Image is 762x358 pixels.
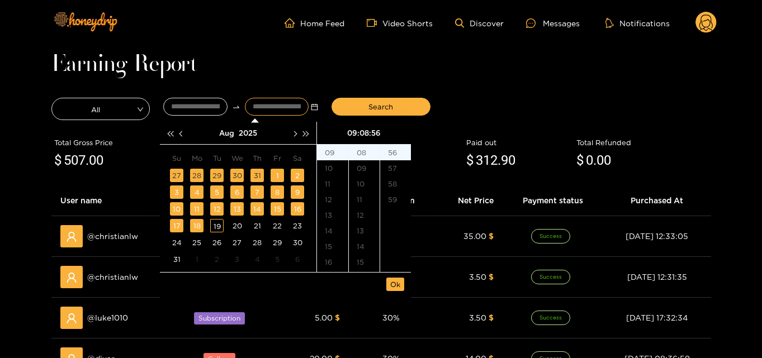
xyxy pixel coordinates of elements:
div: 3 [230,252,244,266]
th: We [227,149,247,167]
div: 6 [291,252,304,266]
span: [DATE] 12:31:35 [627,273,687,281]
span: 507 [64,152,86,168]
td: 2025-08-28 [247,234,267,251]
div: 28 [250,236,264,249]
div: 1 [271,169,284,182]
span: user [66,272,77,283]
td: 2025-08-05 [207,184,227,201]
div: 09 [349,160,380,176]
span: 3.50 [469,273,486,281]
div: 57 [380,160,411,176]
div: 13 [349,223,380,238]
span: Ok [390,279,400,290]
div: 15 [317,238,348,254]
span: 35.00 [463,232,486,240]
td: 2025-08-04 [187,184,207,201]
h1: Earning Report [51,57,711,73]
div: 16 [317,254,348,270]
div: 7 [250,185,264,199]
td: 2025-08-16 [287,201,307,217]
span: @ luke1010 [87,312,128,324]
div: Paid out [466,137,571,148]
span: user [66,313,77,324]
div: 13 [230,202,244,216]
span: .90 [498,152,515,168]
div: 56 [380,145,411,160]
th: Mo [187,149,207,167]
span: $ [489,273,494,281]
div: Messages [526,17,580,30]
div: 09:08:56 [321,122,406,144]
div: 22 [271,219,284,232]
div: 20 [230,219,244,232]
span: $ [54,150,61,171]
th: Su [167,149,187,167]
div: 12 [317,192,348,207]
td: 2025-08-29 [267,234,287,251]
div: 17 [317,270,348,285]
td: 2025-08-31 [167,251,187,268]
td: 2025-08-30 [287,234,307,251]
div: 08 [349,145,380,160]
td: 2025-09-03 [227,251,247,268]
span: $ [489,232,494,240]
div: 31 [250,169,264,182]
div: Total Refunded [576,137,708,148]
div: 31 [170,252,183,266]
th: Tu [207,149,227,167]
div: 16 [349,270,380,285]
div: 4 [190,185,203,199]
td: 2025-08-07 [247,184,267,201]
div: 27 [170,169,183,182]
td: 2025-08-19 [207,217,227,234]
div: 14 [349,238,380,254]
div: 18 [190,219,203,232]
span: Success [531,229,570,244]
td: 2025-07-28 [187,167,207,184]
td: 2025-07-29 [207,167,227,184]
div: 29 [271,236,284,249]
td: 2025-08-11 [187,201,207,217]
td: 2025-08-01 [267,167,287,184]
span: 312 [476,152,498,168]
td: 2025-07-27 [167,167,187,184]
button: Notifications [602,17,673,28]
span: to [232,103,240,111]
td: 2025-09-01 [187,251,207,268]
span: $ [335,313,340,322]
span: 30 % [382,313,400,322]
td: 2025-08-10 [167,201,187,217]
div: 8 [271,185,284,199]
div: 11 [349,192,380,207]
div: 29 [210,169,224,182]
button: Ok [386,278,404,291]
span: .00 [86,152,103,168]
div: 30 [230,169,244,182]
td: 2025-08-22 [267,217,287,234]
td: 2025-08-13 [227,201,247,217]
div: 27 [230,236,244,249]
td: 2025-08-14 [247,201,267,217]
span: Subscription [194,312,245,324]
div: 9 [291,185,304,199]
div: 15 [271,202,284,216]
button: Search [332,98,430,116]
div: 1 [190,252,203,266]
td: 2025-08-20 [227,217,247,234]
a: Discover [455,18,504,28]
div: 17 [170,219,183,232]
div: 11 [190,202,203,216]
span: [DATE] 12:33:05 [626,232,688,240]
td: 2025-08-09 [287,184,307,201]
td: 2025-08-17 [167,217,187,234]
div: 14 [317,223,348,238]
div: 10 [317,160,348,176]
td: 2025-08-12 [207,201,227,217]
div: 30 [291,236,304,249]
span: swap-right [232,103,240,111]
a: Video Shorts [367,18,433,28]
span: user [66,231,77,242]
span: Success [531,311,570,325]
button: Aug [219,122,234,144]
